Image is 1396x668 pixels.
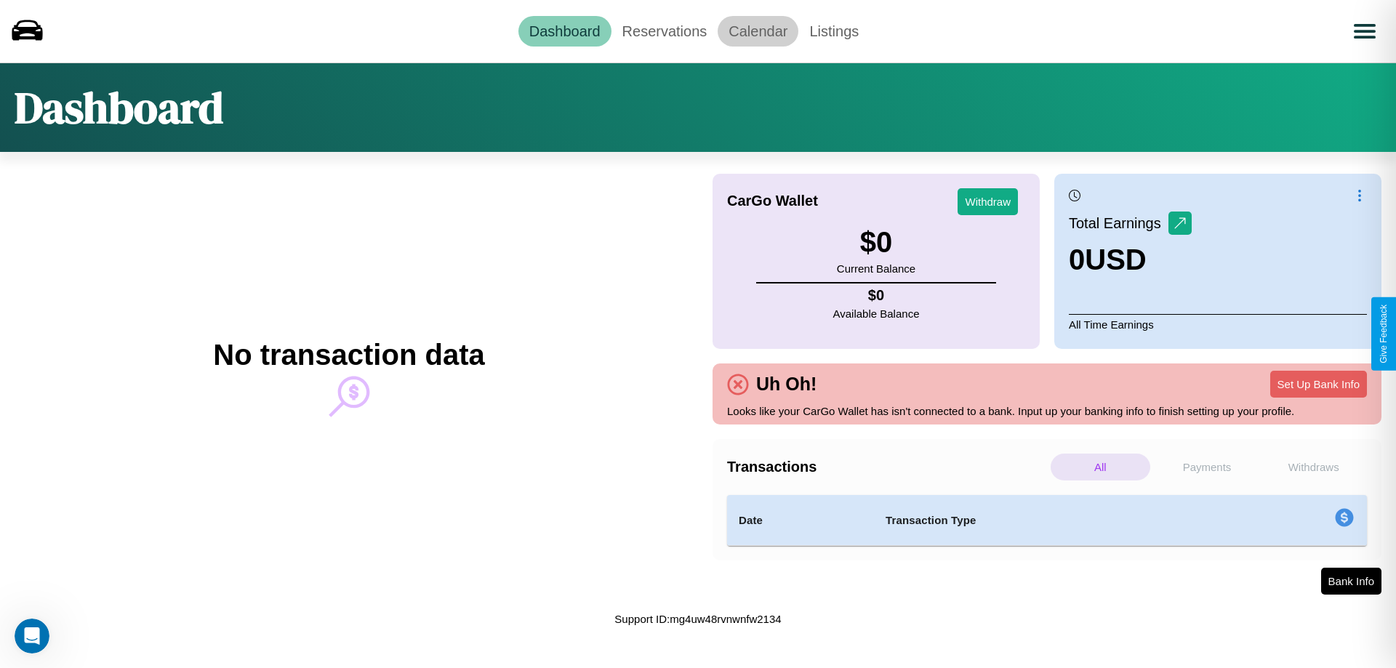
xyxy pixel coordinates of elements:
button: Set Up Bank Info [1270,371,1367,398]
button: Withdraw [958,188,1018,215]
p: Total Earnings [1069,210,1168,236]
button: Open menu [1344,11,1385,52]
p: All [1051,454,1150,480]
h4: Transaction Type [886,512,1216,529]
p: All Time Earnings [1069,314,1367,334]
h4: Date [739,512,862,529]
a: Calendar [718,16,798,47]
p: Payments [1158,454,1257,480]
h2: No transaction data [213,339,484,371]
p: Looks like your CarGo Wallet has isn't connected to a bank. Input up your banking info to finish ... [727,401,1367,421]
div: Give Feedback [1379,305,1389,363]
h3: 0 USD [1069,244,1192,276]
a: Listings [798,16,870,47]
h4: Uh Oh! [749,374,824,395]
button: Bank Info [1321,568,1381,595]
h4: CarGo Wallet [727,193,818,209]
p: Available Balance [833,304,920,323]
p: Current Balance [837,259,915,278]
h3: $ 0 [837,226,915,259]
a: Dashboard [518,16,611,47]
table: simple table [727,495,1367,546]
h1: Dashboard [15,78,223,137]
p: Withdraws [1264,454,1363,480]
h4: Transactions [727,459,1047,475]
h4: $ 0 [833,287,920,304]
iframe: Intercom live chat [15,619,49,653]
a: Reservations [611,16,718,47]
p: Support ID: mg4uw48rvnwnfw2134 [614,609,781,629]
